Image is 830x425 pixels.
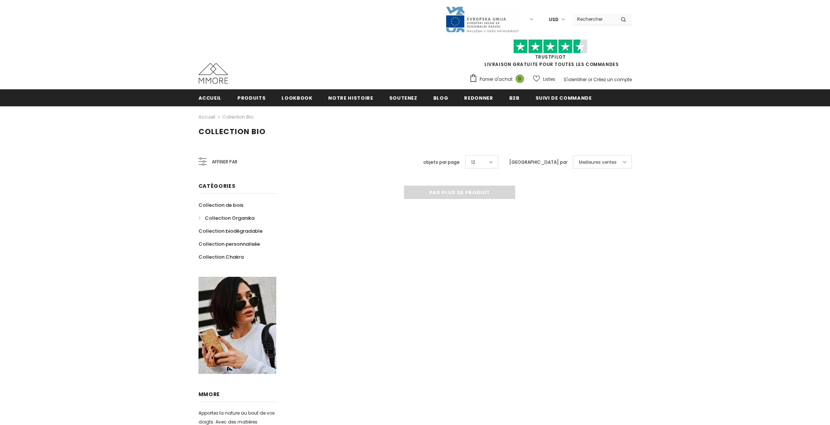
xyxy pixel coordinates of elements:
[199,126,266,137] span: Collection Bio
[199,238,260,250] a: Collection personnalisée
[199,253,244,260] span: Collection Chakra
[509,94,520,102] span: B2B
[573,14,615,24] input: Search Site
[389,94,417,102] span: soutenez
[199,89,222,106] a: Accueil
[328,89,373,106] a: Notre histoire
[199,240,260,248] span: Collection personnalisée
[536,89,592,106] a: Suivi de commande
[199,199,243,212] a: Collection de bois
[509,89,520,106] a: B2B
[509,159,567,166] label: [GEOGRAPHIC_DATA] par
[199,250,244,263] a: Collection Chakra
[199,113,215,122] a: Accueil
[533,73,555,86] a: Listes
[564,76,587,83] a: S'identifier
[535,54,566,60] a: TrustPilot
[222,114,253,120] a: Collection Bio
[199,182,236,190] span: Catégories
[328,94,373,102] span: Notre histoire
[199,63,228,84] img: Cas MMORE
[199,202,243,209] span: Collection de bois
[516,74,524,83] span: 0
[237,94,266,102] span: Produits
[469,74,528,85] a: Panier d'achat 0
[464,94,493,102] span: Redonner
[588,76,592,83] span: or
[464,89,493,106] a: Redonner
[199,212,254,225] a: Collection Organika
[480,76,513,83] span: Panier d'achat
[199,391,220,398] span: MMORE
[471,159,475,166] span: 12
[423,159,460,166] label: objets par page
[513,39,587,54] img: Faites confiance aux étoiles pilotes
[281,94,312,102] span: Lookbook
[445,6,519,33] img: Javni Razpis
[549,16,559,23] span: USD
[469,43,632,67] span: LIVRAISON GRATUITE POUR TOUTES LES COMMANDES
[237,89,266,106] a: Produits
[212,158,237,166] span: Affiner par
[445,16,519,22] a: Javni Razpis
[199,228,263,235] span: Collection biodégradable
[579,159,617,166] span: Meilleures ventes
[536,94,592,102] span: Suivi de commande
[205,215,254,222] span: Collection Organika
[433,94,449,102] span: Blog
[281,89,312,106] a: Lookbook
[543,76,555,83] span: Listes
[389,89,417,106] a: soutenez
[199,94,222,102] span: Accueil
[199,225,263,238] a: Collection biodégradable
[593,76,632,83] a: Créez un compte
[433,89,449,106] a: Blog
